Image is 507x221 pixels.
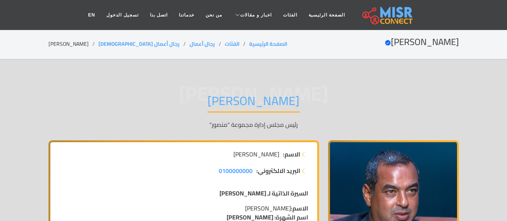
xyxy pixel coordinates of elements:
[98,39,180,49] a: رجال أعمال [DEMOGRAPHIC_DATA]
[385,37,459,48] h2: [PERSON_NAME]
[219,165,253,176] span: 0100000000
[385,40,391,46] svg: Verified account
[249,39,287,49] a: الصفحة الرئيسية
[101,8,144,22] a: تسجيل الدخول
[48,120,459,129] p: رئيس مجلس إدارة مجموعة "منصور"
[228,8,277,22] a: اخبار و مقالات
[189,39,215,49] a: رجال أعمال
[219,188,308,199] strong: السيرة الذاتية لـ [PERSON_NAME]
[207,93,300,113] h1: [PERSON_NAME]
[173,8,200,22] a: خدماتنا
[362,6,413,24] img: main.misr_connect
[225,39,239,49] a: الفئات
[200,8,228,22] a: من نحن
[144,8,173,22] a: اتصل بنا
[219,166,253,175] a: 0100000000
[83,8,101,22] a: EN
[303,8,351,22] a: الصفحة الرئيسية
[240,12,272,18] span: اخبار و مقالات
[233,150,279,159] span: [PERSON_NAME]
[291,203,308,214] strong: الاسم:
[283,150,300,159] strong: الاسم:
[256,166,300,175] strong: البريد الالكتروني:
[277,8,303,22] a: الفئات
[48,40,98,48] li: [PERSON_NAME]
